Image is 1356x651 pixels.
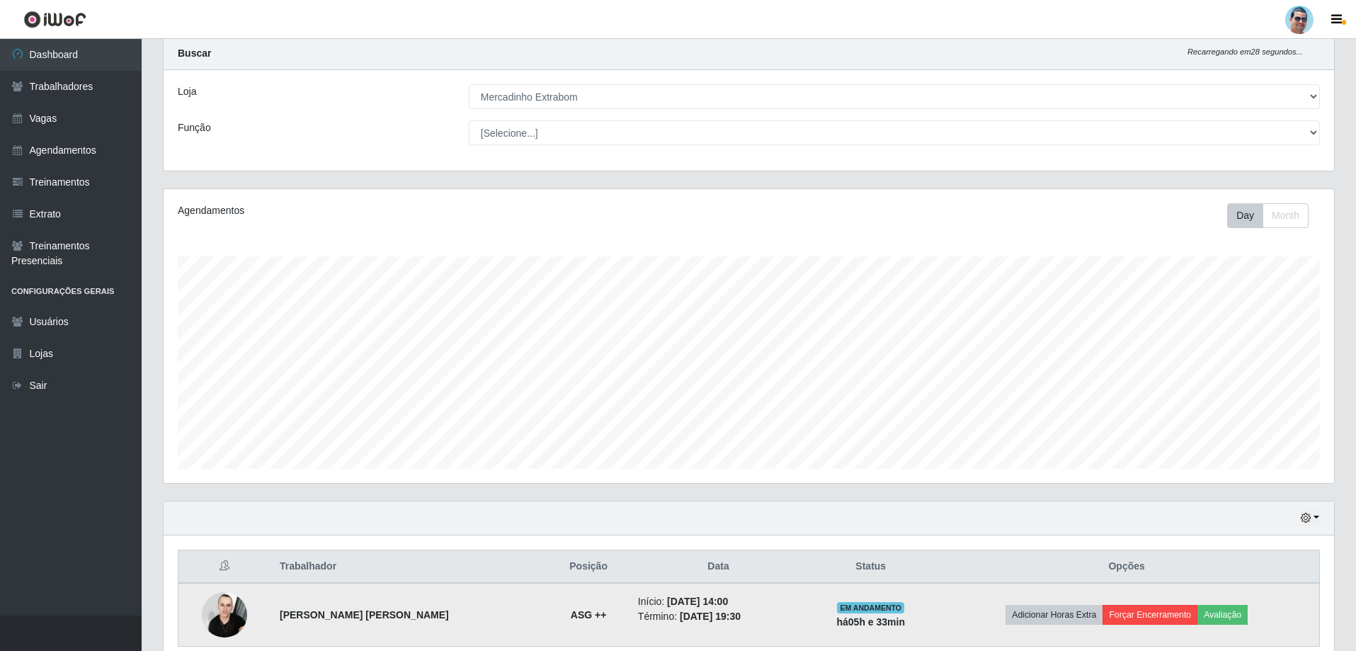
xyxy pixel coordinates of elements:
[667,596,728,607] time: [DATE] 14:00
[638,594,799,609] li: Início:
[1197,605,1248,625] button: Avaliação
[571,609,607,621] strong: ASG ++
[1227,203,1263,228] button: Day
[202,584,247,645] img: 1747925689059.jpeg
[836,616,905,628] strong: há 05 h e 33 min
[934,550,1319,584] th: Opções
[178,120,211,135] label: Função
[280,609,449,621] strong: [PERSON_NAME] [PERSON_NAME]
[271,550,547,584] th: Trabalhador
[1227,203,1309,228] div: First group
[629,550,807,584] th: Data
[547,550,629,584] th: Posição
[1103,605,1197,625] button: Forçar Encerramento
[23,11,86,28] img: CoreUI Logo
[638,609,799,624] li: Término:
[807,550,934,584] th: Status
[1005,605,1103,625] button: Adicionar Horas Extra
[1227,203,1320,228] div: Toolbar with button groups
[837,602,904,613] span: EM ANDAMENTO
[1263,203,1309,228] button: Month
[178,47,211,59] strong: Buscar
[178,84,196,99] label: Loja
[1187,47,1303,56] i: Recarregando em 28 segundos...
[178,203,642,218] div: Agendamentos
[680,611,741,622] time: [DATE] 19:30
